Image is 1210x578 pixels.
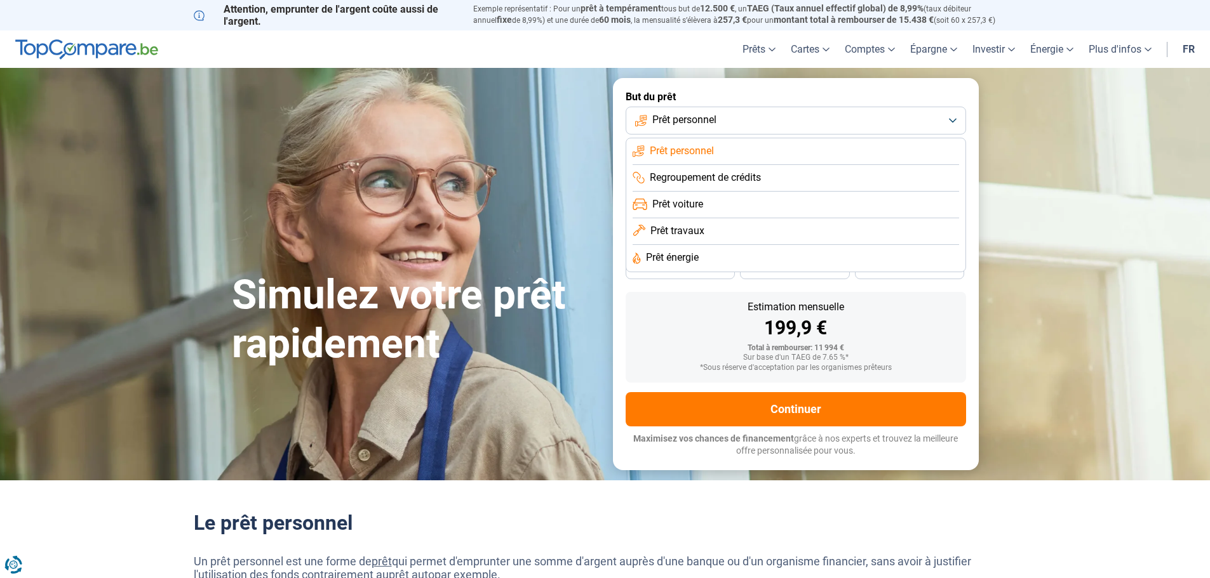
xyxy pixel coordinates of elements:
p: Exemple représentatif : Pour un tous but de , un (taux débiteur annuel de 8,99%) et une durée de ... [473,3,1017,26]
a: fr [1175,30,1202,68]
span: Prêt voiture [652,197,703,211]
span: Prêt énergie [646,251,699,265]
span: 24 mois [896,266,924,273]
h1: Simulez votre prêt rapidement [232,271,598,369]
div: Total à rembourser: 11 994 € [636,344,956,353]
a: prêt [372,555,392,568]
span: 30 mois [781,266,809,273]
a: Comptes [837,30,903,68]
span: Regroupement de crédits [650,171,761,185]
span: prêt à tempérament [581,3,661,13]
span: Prêt personnel [652,113,716,127]
a: Cartes [783,30,837,68]
a: Énergie [1023,30,1081,68]
a: Prêts [735,30,783,68]
img: TopCompare [15,39,158,60]
a: Investir [965,30,1023,68]
label: But du prêt [626,91,966,103]
span: Maximisez vos chances de financement [633,433,794,443]
p: grâce à nos experts et trouvez la meilleure offre personnalisée pour vous. [626,433,966,457]
div: Estimation mensuelle [636,302,956,312]
div: 199,9 € [636,319,956,338]
span: 60 mois [599,15,631,25]
div: *Sous réserve d'acceptation par les organismes prêteurs [636,364,956,372]
span: Prêt personnel [650,144,714,158]
p: Attention, emprunter de l'argent coûte aussi de l'argent. [194,3,458,27]
a: Épargne [903,30,965,68]
span: montant total à rembourser de 15.438 € [774,15,934,25]
span: Prêt travaux [650,224,704,238]
span: 36 mois [666,266,694,273]
span: TAEG (Taux annuel effectif global) de 8,99% [747,3,924,13]
div: Sur base d'un TAEG de 7.65 %* [636,353,956,362]
span: 257,3 € [718,15,747,25]
button: Continuer [626,392,966,426]
span: fixe [497,15,512,25]
span: 12.500 € [700,3,735,13]
a: Plus d'infos [1081,30,1159,68]
button: Prêt personnel [626,107,966,135]
h2: Le prêt personnel [194,511,1017,535]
